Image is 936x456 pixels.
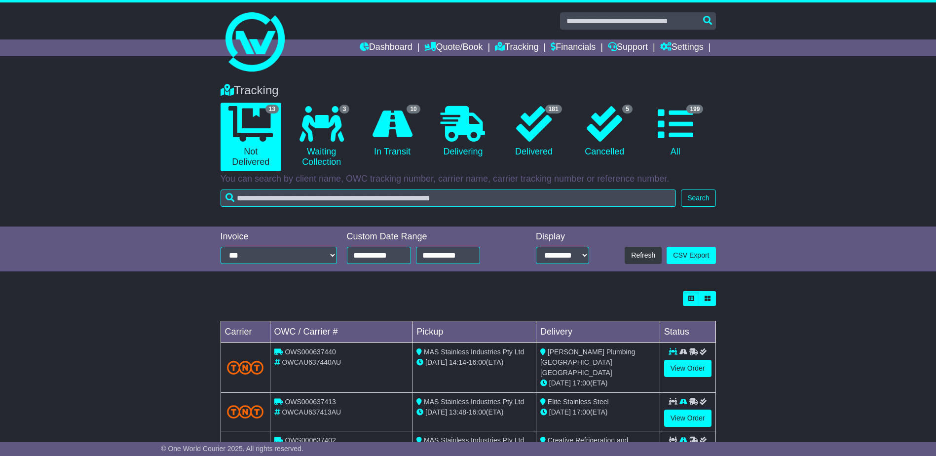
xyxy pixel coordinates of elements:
[221,231,337,242] div: Invoice
[412,321,536,343] td: Pickup
[282,358,341,366] span: OWCAU637440AU
[573,408,590,416] span: 17:00
[574,103,635,161] a: 5 Cancelled
[424,398,524,406] span: MAS Stainless Industries Pty Ltd
[540,436,628,455] span: Creative Refrigeration and Stainless
[285,398,336,406] span: OWS000637413
[469,358,486,366] span: 16:00
[339,105,350,114] span: 3
[645,103,706,161] a: 199 All
[285,436,336,444] span: OWS000637402
[540,348,635,377] span: [PERSON_NAME] Plumbing [GEOGRAPHIC_DATA] [GEOGRAPHIC_DATA]
[573,379,590,387] span: 17:00
[664,410,711,427] a: View Order
[622,105,633,114] span: 5
[407,105,420,114] span: 10
[433,103,493,161] a: Delivering
[270,321,412,343] td: OWC / Carrier #
[549,379,571,387] span: [DATE]
[227,405,264,418] img: TNT_Domestic.png
[503,103,564,161] a: 181 Delivered
[608,39,648,56] a: Support
[424,348,524,356] span: MAS Stainless Industries Pty Ltd
[425,408,447,416] span: [DATE]
[660,321,715,343] td: Status
[549,408,571,416] span: [DATE]
[265,105,279,114] span: 13
[551,39,596,56] a: Financials
[540,407,656,418] div: (ETA)
[681,190,715,207] button: Search
[416,357,532,368] div: - (ETA)
[495,39,538,56] a: Tracking
[667,247,715,264] a: CSV Export
[221,321,270,343] td: Carrier
[360,39,412,56] a: Dashboard
[548,398,609,406] span: Elite Stainless Steel
[449,358,466,366] span: 14:14
[536,231,589,242] div: Display
[540,378,656,388] div: (ETA)
[221,103,281,171] a: 13 Not Delivered
[285,348,336,356] span: OWS000637440
[161,445,303,453] span: © One World Courier 2025. All rights reserved.
[416,407,532,418] div: - (ETA)
[425,358,447,366] span: [DATE]
[625,247,662,264] button: Refresh
[216,83,721,98] div: Tracking
[347,231,505,242] div: Custom Date Range
[282,408,341,416] span: OWCAU637413AU
[664,360,711,377] a: View Order
[545,105,562,114] span: 181
[536,321,660,343] td: Delivery
[686,105,703,114] span: 199
[449,408,466,416] span: 13:48
[227,361,264,374] img: TNT_Domestic.png
[424,39,483,56] a: Quote/Book
[469,408,486,416] span: 16:00
[291,103,352,171] a: 3 Waiting Collection
[660,39,704,56] a: Settings
[221,174,716,185] p: You can search by client name, OWC tracking number, carrier name, carrier tracking number or refe...
[424,436,524,444] span: MAS Stainless Industries Pty Ltd
[362,103,422,161] a: 10 In Transit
